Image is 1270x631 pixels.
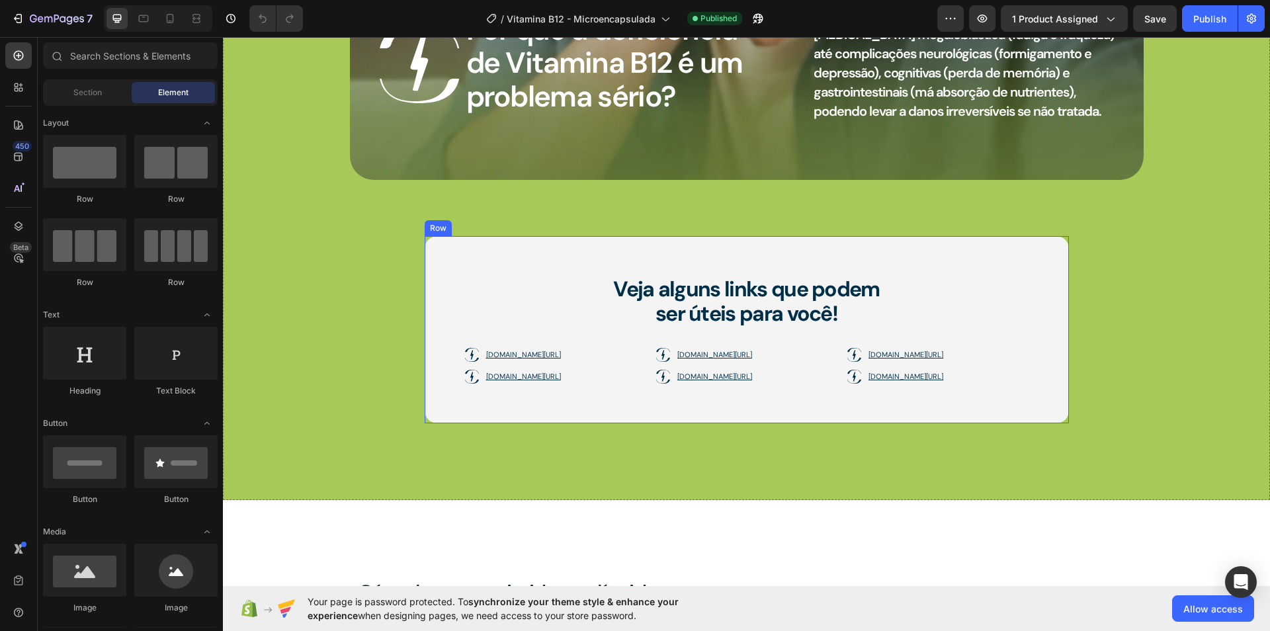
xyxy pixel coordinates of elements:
button: Allow access [1172,595,1254,622]
a: [DOMAIN_NAME][URL] [454,335,529,344]
div: Row [43,193,126,205]
div: Publish [1193,12,1226,26]
div: Text Block [134,385,218,397]
span: Toggle open [196,521,218,542]
div: 450 [13,141,32,151]
span: Button [43,417,67,429]
a: [DOMAIN_NAME][URL] [454,313,529,322]
a: [DOMAIN_NAME][URL] [646,313,720,322]
span: synchronize your theme style & enhance your experience [308,596,679,621]
div: Image [43,602,126,614]
span: Section [73,87,102,99]
span: Layout [43,117,69,129]
span: Allow access [1183,602,1243,616]
span: Published [700,13,737,24]
span: Media [43,526,66,538]
div: Beta [10,242,32,253]
div: Row [43,276,126,288]
span: Toggle open [196,413,218,434]
h2: Veja alguns links que podem ser úteis para você! [389,239,659,290]
div: Heading [43,385,126,397]
span: Toggle open [196,304,218,325]
span: 1 product assigned [1012,12,1098,26]
p: 7 [87,11,93,26]
iframe: Design area [223,37,1270,586]
a: [DOMAIN_NAME][URL] [263,335,338,344]
span: / [501,12,504,26]
span: Your page is password protected. To when designing pages, we need access to your store password. [308,595,730,622]
span: Text [43,309,60,321]
div: Button [134,493,218,505]
div: Row [204,185,226,197]
h2: Cápsulas, comprimidos ou líquidos são realmente eficazes para quem tem dificuldade de engolir? [134,542,455,618]
a: [DOMAIN_NAME][URL] [263,313,338,322]
div: Undo/Redo [249,5,303,32]
input: Search Sections & Elements [43,42,218,69]
span: Save [1144,13,1166,24]
div: Button [43,493,126,505]
button: Save [1133,5,1177,32]
button: 7 [5,5,99,32]
div: Row [134,193,218,205]
div: Row [134,276,218,288]
div: Image [134,602,218,614]
span: Vitamina B12 - Microencapsulada [507,12,656,26]
button: 1 product assigned [1001,5,1128,32]
span: Toggle open [196,112,218,134]
span: Element [158,87,189,99]
div: Open Intercom Messenger [1225,566,1257,598]
button: Publish [1182,5,1238,32]
a: [DOMAIN_NAME][URL] [646,335,720,344]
